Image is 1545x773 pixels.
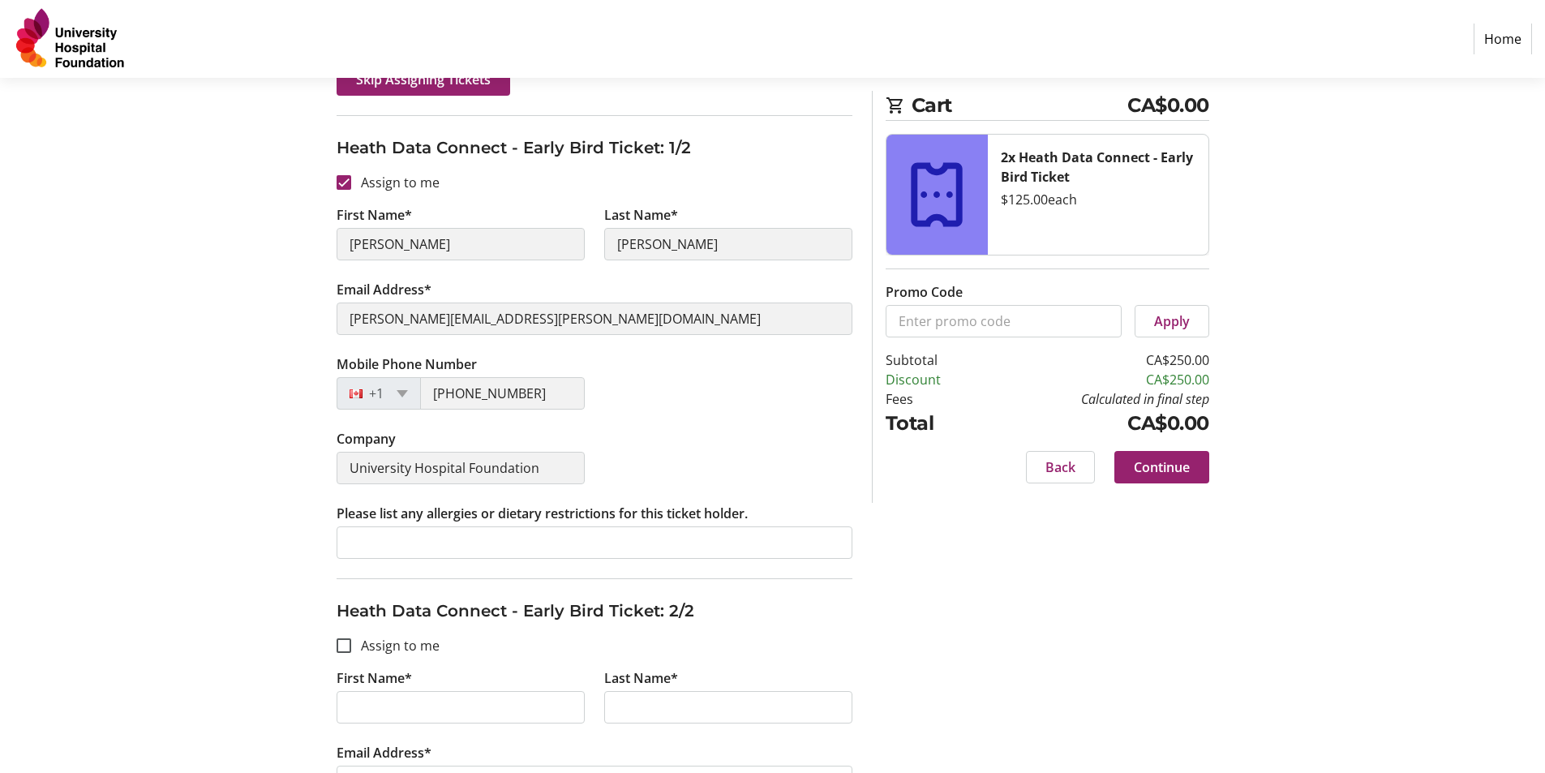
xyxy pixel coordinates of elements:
td: CA$250.00 [983,350,1209,370]
label: Please list any allergies or dietary restrictions for this ticket holder. [337,504,748,523]
button: Skip Assigning Tickets [337,63,510,96]
label: Email Address* [337,743,431,762]
label: Assign to me [351,636,440,655]
label: Email Address* [337,280,431,299]
strong: 2x Heath Data Connect - Early Bird Ticket [1001,148,1193,186]
td: Calculated in final step [983,389,1209,409]
span: Cart [912,91,1128,120]
td: Total [886,409,983,438]
label: Assign to me [351,173,440,192]
label: Company [337,429,396,449]
label: First Name* [337,668,412,688]
label: Last Name* [604,668,678,688]
input: (506) 234-5678 [420,377,585,410]
label: Mobile Phone Number [337,354,477,374]
td: Subtotal [886,350,983,370]
h3: Heath Data Connect - Early Bird Ticket: 1/2 [337,135,852,160]
button: Apply [1135,305,1209,337]
td: Fees [886,389,983,409]
label: Promo Code [886,282,963,302]
h3: Heath Data Connect - Early Bird Ticket: 2/2 [337,599,852,623]
a: Home [1474,24,1532,54]
button: Back [1026,451,1095,483]
span: CA$0.00 [1127,91,1209,120]
img: University Hospital Foundation's Logo [13,6,128,71]
span: Back [1045,457,1075,477]
input: Enter promo code [886,305,1122,337]
button: Continue [1114,451,1209,483]
td: CA$250.00 [983,370,1209,389]
span: Continue [1134,457,1190,477]
span: Apply [1154,311,1190,331]
label: Last Name* [604,205,678,225]
span: Skip Assigning Tickets [356,70,491,89]
label: First Name* [337,205,412,225]
div: $125.00 each [1001,190,1195,209]
td: CA$0.00 [983,409,1209,438]
td: Discount [886,370,983,389]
